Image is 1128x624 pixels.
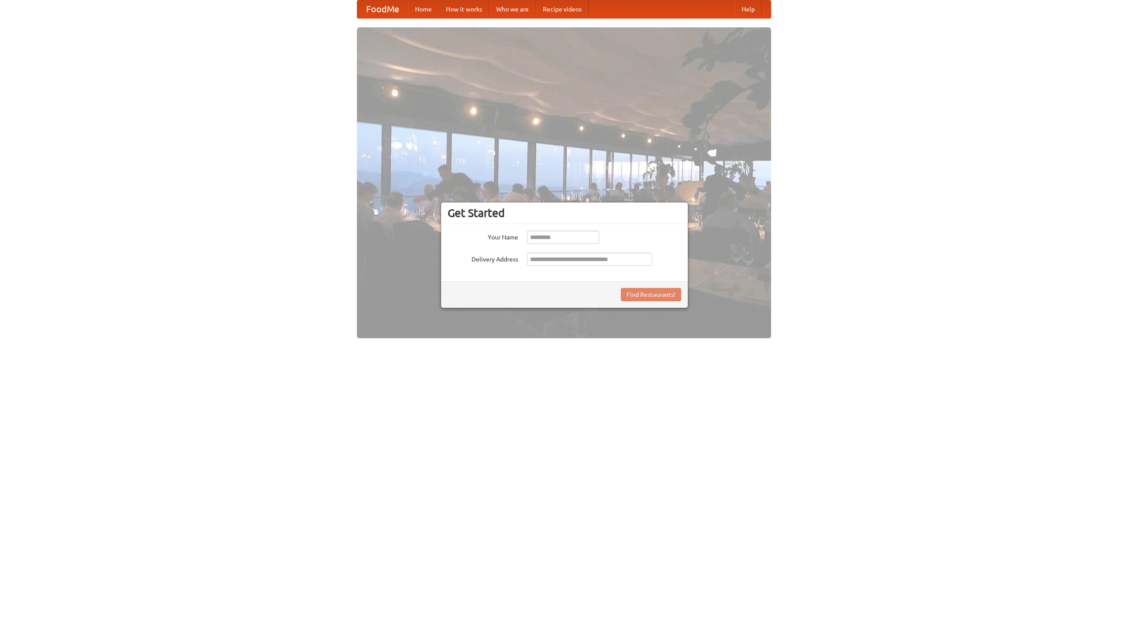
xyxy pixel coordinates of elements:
a: Home [408,0,439,18]
a: Who we are [489,0,536,18]
a: How it works [439,0,489,18]
a: Recipe videos [536,0,589,18]
a: FoodMe [357,0,408,18]
label: Your Name [448,231,518,242]
button: Find Restaurants! [621,288,681,301]
a: Help [735,0,762,18]
h3: Get Started [448,206,681,220]
label: Delivery Address [448,253,518,264]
